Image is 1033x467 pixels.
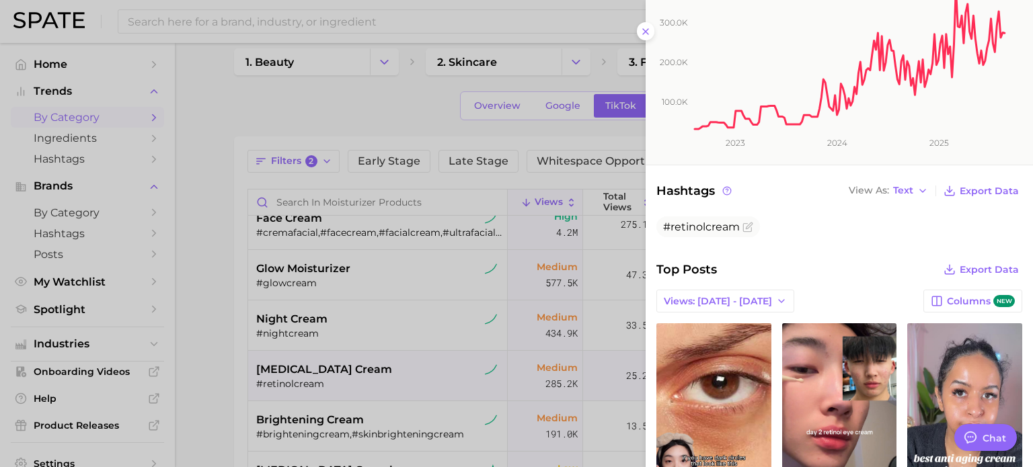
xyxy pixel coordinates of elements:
button: Export Data [940,181,1022,200]
button: Columnsnew [923,290,1022,312]
span: Top Posts [656,260,717,279]
button: Export Data [940,260,1022,279]
button: Views: [DATE] - [DATE] [656,290,794,312]
button: Flag as miscategorized or irrelevant [742,222,753,232]
span: Export Data [960,264,1019,275]
tspan: 100.0k [662,97,688,107]
span: #retinolcream [663,220,740,233]
span: Views: [DATE] - [DATE] [664,296,772,307]
span: new [993,295,1015,308]
span: View As [849,187,889,194]
span: Hashtags [656,181,734,200]
span: Export Data [960,185,1019,197]
button: View AsText [845,182,931,200]
span: Columns [947,295,1015,308]
tspan: 2023 [726,138,745,148]
tspan: 2025 [929,138,949,148]
tspan: 200.0k [660,57,688,67]
span: Text [893,187,913,194]
tspan: 2024 [827,138,847,148]
tspan: 300.0k [660,17,688,28]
